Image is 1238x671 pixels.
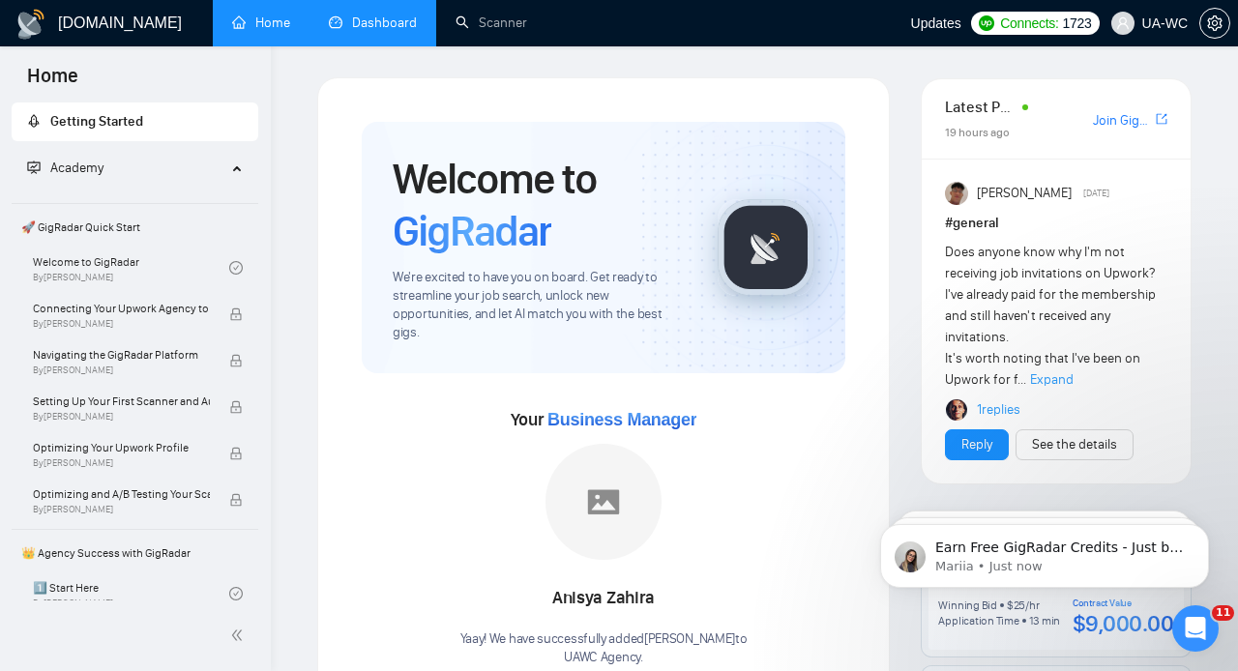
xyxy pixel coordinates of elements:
[50,113,143,130] span: Getting Started
[851,483,1238,619] iframe: Intercom notifications message
[977,400,1020,420] a: 1replies
[1199,8,1230,39] button: setting
[33,318,210,330] span: By [PERSON_NAME]
[12,62,94,102] span: Home
[460,582,748,615] div: Anisya Zahira
[945,244,1156,388] span: Does anyone know why I'm not receiving job invitations on Upwork? I've already paid for the membe...
[229,307,243,321] span: lock
[33,572,229,615] a: 1️⃣ Start HereBy[PERSON_NAME]
[1032,434,1117,455] a: See the details
[27,160,103,176] span: Academy
[1200,15,1229,31] span: setting
[33,247,229,289] a: Welcome to GigRadarBy[PERSON_NAME]
[14,534,256,572] span: 👑 Agency Success with GigRadar
[33,504,210,515] span: By [PERSON_NAME]
[945,213,1167,234] h1: # general
[33,411,210,423] span: By [PERSON_NAME]
[33,392,210,411] span: Setting Up Your First Scanner and Auto-Bidder
[229,261,243,275] span: check-circle
[460,630,748,667] div: Yaay! We have successfully added [PERSON_NAME] to
[1156,110,1167,129] a: export
[1172,605,1219,652] iframe: Intercom live chat
[1063,13,1092,34] span: 1723
[393,205,551,257] span: GigRadar
[12,102,258,141] li: Getting Started
[33,299,210,318] span: Connecting Your Upwork Agency to GigRadar
[229,400,243,414] span: lock
[945,182,968,205] img: Randi Tovar
[14,208,256,247] span: 🚀 GigRadar Quick Start
[230,626,250,645] span: double-left
[545,444,662,560] img: placeholder.png
[945,126,1010,139] span: 19 hours ago
[938,613,1018,628] div: Application Time
[460,649,748,667] p: UAWC Agency .
[718,199,814,296] img: gigradar-logo.png
[1030,371,1074,388] span: Expand
[961,434,992,455] a: Reply
[1199,15,1230,31] a: setting
[232,15,290,31] a: homeHome
[1212,605,1234,621] span: 11
[945,95,1017,119] span: Latest Posts from the GigRadar Community
[229,447,243,460] span: lock
[1083,185,1109,202] span: [DATE]
[1000,13,1058,34] span: Connects:
[33,457,210,469] span: By [PERSON_NAME]
[1016,429,1134,460] button: See the details
[229,493,243,507] span: lock
[33,438,210,457] span: Optimizing Your Upwork Profile
[27,160,41,174] span: fund-projection-screen
[1073,609,1174,638] div: $9,000.00
[1116,16,1130,30] span: user
[229,587,243,600] span: check-circle
[329,15,417,31] a: dashboardDashboard
[33,365,210,376] span: By [PERSON_NAME]
[33,345,210,365] span: Navigating the GigRadar Platform
[1029,613,1061,628] div: 13 min
[27,114,41,128] span: rocket
[393,153,687,257] h1: Welcome to
[1156,111,1167,127] span: export
[393,269,687,342] span: We're excited to have you on board. Get ready to streamline your job search, unlock new opportuni...
[911,15,961,31] span: Updates
[977,183,1072,204] span: [PERSON_NAME]
[547,410,696,429] span: Business Manager
[511,409,697,430] span: Your
[33,484,210,504] span: Optimizing and A/B Testing Your Scanner for Better Results
[979,15,994,31] img: upwork-logo.png
[229,354,243,367] span: lock
[50,160,103,176] span: Academy
[456,15,527,31] a: searchScanner
[1093,110,1152,131] a: Join GigRadar Slack Community
[15,9,46,40] img: logo
[945,429,1009,460] button: Reply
